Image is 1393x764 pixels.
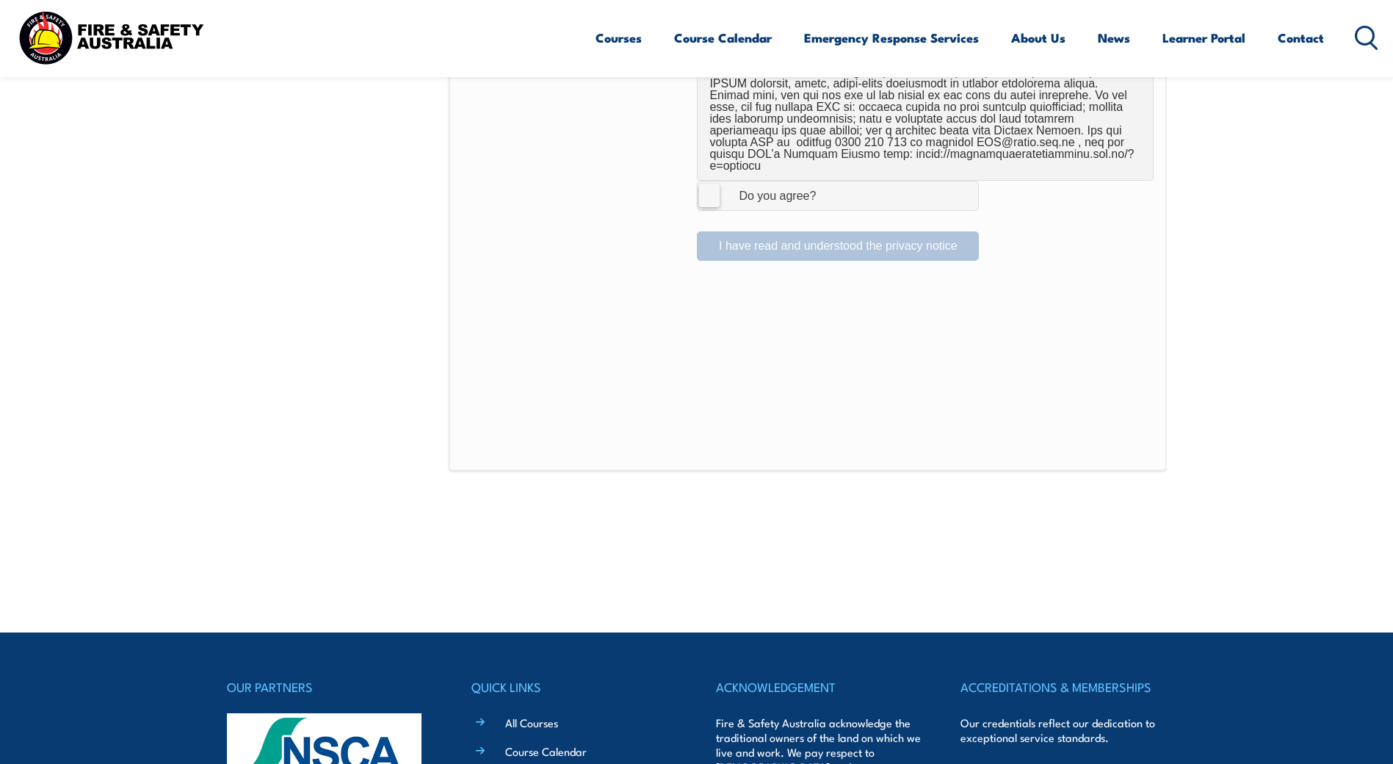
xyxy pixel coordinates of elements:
a: Learner Portal [1162,18,1245,57]
h4: ACCREDITATIONS & MEMBERSHIPS [960,677,1166,697]
a: Course Calendar [505,743,587,759]
h4: ACKNOWLEDGEMENT [716,677,922,697]
a: Contact [1278,18,1324,57]
h4: OUR PARTNERS [227,677,433,697]
a: All Courses [505,715,558,730]
a: Course Calendar [674,18,772,57]
p: Our credentials reflect our dedication to exceptional service standards. [960,716,1166,745]
a: Emergency Response Services [804,18,979,57]
a: Courses [596,18,642,57]
a: News [1098,18,1130,57]
h4: QUICK LINKS [471,677,677,697]
div: Do you agree? [709,190,816,202]
a: About Us [1011,18,1065,57]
